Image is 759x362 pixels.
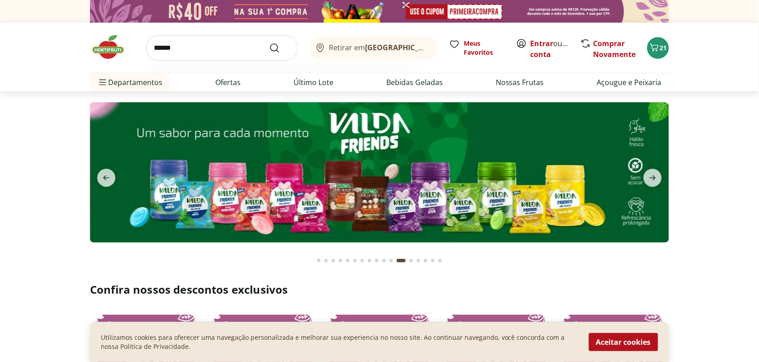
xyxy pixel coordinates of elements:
h2: Confira nossos descontos exclusivos [90,282,669,297]
button: Go to page 15 from fs-carousel [422,250,429,271]
button: Go to page 10 from fs-carousel [380,250,388,271]
a: Comprar Novamente [593,38,636,59]
button: Go to page 9 from fs-carousel [373,250,380,271]
b: [GEOGRAPHIC_DATA]/[GEOGRAPHIC_DATA] [365,43,518,52]
button: Go to page 16 from fs-carousel [429,250,436,271]
span: Retirar em [329,43,429,52]
button: Carrinho [647,37,669,59]
input: search [146,35,298,61]
button: Aceitar cookies [589,333,658,351]
button: Go to page 1 from fs-carousel [315,250,323,271]
a: Ofertas [215,77,241,88]
button: Go to page 17 from fs-carousel [436,250,444,271]
button: Submit Search [269,43,291,53]
button: Retirar em[GEOGRAPHIC_DATA]/[GEOGRAPHIC_DATA] [309,35,438,61]
span: ou [531,38,571,60]
a: Nossas Frutas [496,77,544,88]
button: Go to page 5 from fs-carousel [344,250,351,271]
button: Go to page 2 from fs-carousel [323,250,330,271]
a: Último Lote [294,77,333,88]
button: Go to page 6 from fs-carousel [351,250,359,271]
a: Entrar [531,38,554,48]
a: Açougue e Peixaria [597,77,662,88]
span: Departamentos [97,71,162,93]
img: valda [90,102,669,243]
button: Current page from fs-carousel [395,250,408,271]
button: Go to page 11 from fs-carousel [388,250,395,271]
span: 21 [660,43,667,52]
p: Utilizamos cookies para oferecer uma navegação personalizada e melhorar sua experiencia no nosso ... [101,333,578,351]
button: Go to page 8 from fs-carousel [366,250,373,271]
button: Go to page 3 from fs-carousel [330,250,337,271]
button: Menu [97,71,108,93]
span: Meus Favoritos [464,39,505,57]
button: Go to page 7 from fs-carousel [359,250,366,271]
button: next [636,169,669,187]
button: Go to page 14 from fs-carousel [415,250,422,271]
img: Hortifruti [90,33,135,61]
a: Bebidas Geladas [386,77,443,88]
a: Meus Favoritos [449,39,505,57]
button: previous [90,169,123,187]
a: Criar conta [531,38,580,59]
button: Go to page 13 from fs-carousel [408,250,415,271]
button: Go to page 4 from fs-carousel [337,250,344,271]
